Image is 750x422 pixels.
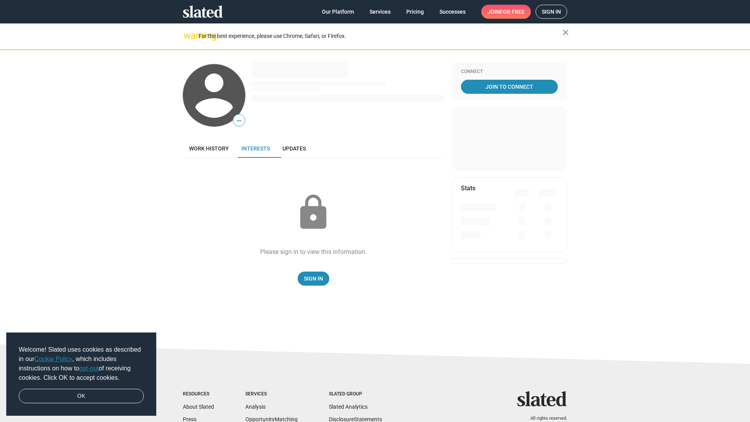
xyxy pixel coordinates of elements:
span: — [233,116,245,126]
a: Cookie Policy [34,356,72,362]
a: Our Platform [316,5,360,19]
mat-icon: close [561,28,570,37]
a: Join To Connect [461,80,558,94]
div: Resources [183,391,214,397]
span: Join [487,5,525,19]
mat-card-title: Stats [461,184,475,192]
span: Interests [241,145,270,152]
a: Successes [433,5,472,19]
span: Our Platform [322,5,354,19]
span: Pricing [406,5,424,19]
a: Interests [235,139,276,158]
span: Work history [189,145,229,152]
span: Sign in [542,5,561,18]
mat-icon: lock [294,193,333,232]
div: Services [245,391,298,397]
mat-icon: warning [184,31,193,40]
div: For the best experience, please use Chrome, Safari, or Firefox. [198,31,562,41]
span: Successes [439,5,466,19]
a: Updates [276,139,312,158]
a: Joinfor free [481,5,531,19]
span: Join To Connect [462,80,556,94]
span: Sign In [304,272,323,286]
a: Pricing [400,5,430,19]
a: Sign in [536,5,567,19]
span: for free [500,5,525,19]
span: Welcome! Slated uses cookies as described in our , which includes instructions on how to of recei... [19,345,144,383]
div: Please sign in to view this information. [260,248,367,256]
a: About Slated [183,404,214,410]
a: Sign In [298,272,329,286]
span: Services [370,5,391,19]
a: dismiss cookie message [19,389,144,404]
a: Services [363,5,397,19]
span: Updates [282,145,306,152]
div: cookieconsent [6,333,156,416]
a: opt-out [79,365,99,372]
a: Analysis [245,404,266,410]
a: Slated Analytics [329,404,368,410]
div: Slated Group [329,391,382,397]
div: Connect [461,69,558,75]
a: Work history [183,139,235,158]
